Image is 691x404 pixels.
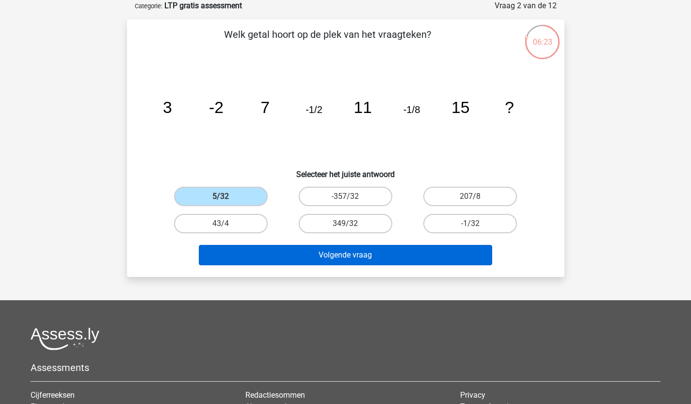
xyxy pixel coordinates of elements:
tspan: -1/8 [403,104,420,115]
a: Cijferreeksen [31,390,75,400]
strong: LTP gratis assessment [164,1,242,10]
tspan: -2 [209,98,224,116]
tspan: 7 [260,98,270,116]
label: 43/4 [174,214,268,233]
img: Assessly logo [31,327,99,350]
tspan: 15 [451,98,469,116]
tspan: 11 [354,98,371,116]
tspan: ? [505,98,514,116]
a: Privacy [460,390,485,400]
label: 5/32 [174,187,268,206]
label: -357/32 [299,187,392,206]
tspan: 3 [162,98,172,116]
button: Volgende vraag [199,245,492,265]
small: Categorie: [135,2,162,10]
div: 06:23 [524,24,561,48]
label: -1/32 [423,214,517,233]
label: 349/32 [299,214,392,233]
h5: Assessments [31,362,660,373]
tspan: -1/2 [305,104,322,115]
a: Redactiesommen [245,390,305,400]
h6: Selecteer het juiste antwoord [143,162,549,179]
p: Welk getal hoort op de plek van het vraagteken? [143,27,513,56]
label: 207/8 [423,187,517,206]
